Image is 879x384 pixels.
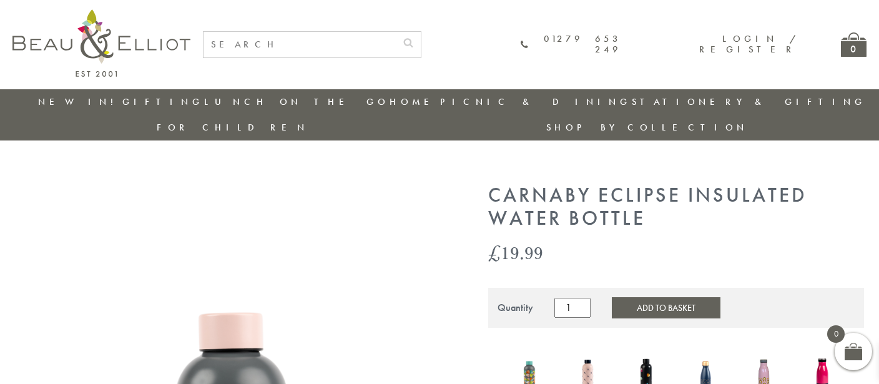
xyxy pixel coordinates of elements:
a: Gifting [122,96,204,108]
div: Quantity [498,302,533,313]
a: New in! [38,96,122,108]
a: Picnic & Dining [440,96,631,108]
span: £ [488,240,501,265]
a: 01279 653 249 [521,34,621,56]
button: Add to Basket [612,297,720,318]
a: Stationery & Gifting [632,96,866,108]
a: Shop by collection [546,121,748,134]
input: Product quantity [554,298,591,318]
span: 0 [827,325,845,343]
a: For Children [157,121,308,134]
input: SEARCH [204,32,396,57]
a: Home [390,96,439,108]
h1: Carnaby Eclipse Insulated Water Bottle [488,184,864,230]
img: logo [12,9,190,77]
a: Lunch On The Go [204,96,389,108]
a: 0 [841,32,867,57]
a: Login / Register [699,32,797,56]
bdi: 19.99 [488,240,543,265]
